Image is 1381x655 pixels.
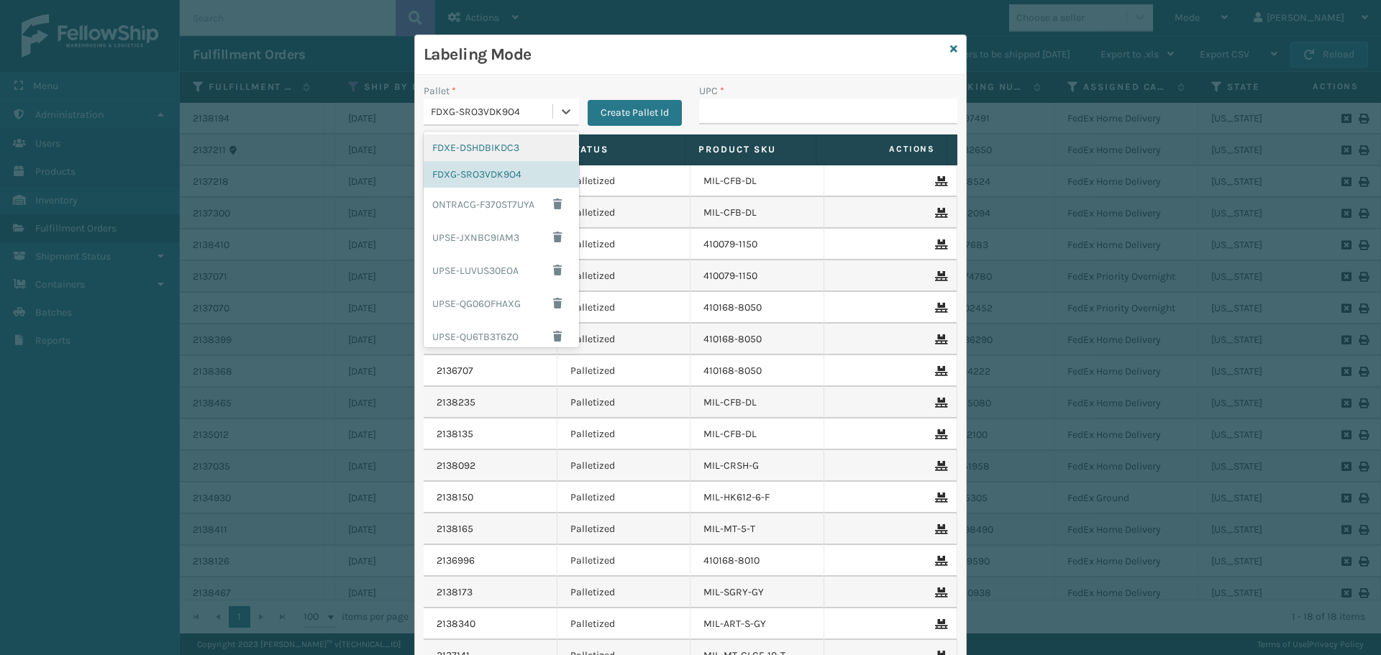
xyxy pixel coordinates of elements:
[690,197,824,229] td: MIL-CFB-DL
[935,461,944,471] i: Remove From Pallet
[690,450,824,482] td: MIL-CRSH-G
[690,355,824,387] td: 410168-8050
[935,619,944,629] i: Remove From Pallet
[935,556,944,566] i: Remove From Pallet
[698,143,803,156] label: Product SKU
[437,490,473,505] a: 2138150
[935,493,944,503] i: Remove From Pallet
[557,165,691,197] td: Palletized
[424,83,456,99] label: Pallet
[935,366,944,376] i: Remove From Pallet
[424,188,579,221] div: ONTRACG-F370ST7UYA
[690,387,824,418] td: MIL-CFB-DL
[424,287,579,320] div: UPSE-QG06OFHAXG
[690,608,824,640] td: MIL-ART-S-GY
[557,324,691,355] td: Palletized
[424,134,579,161] div: FDXE-DSHDBIKDC3
[690,260,824,292] td: 410079-1150
[935,334,944,344] i: Remove From Pallet
[557,608,691,640] td: Palletized
[935,208,944,218] i: Remove From Pallet
[935,303,944,313] i: Remove From Pallet
[557,577,691,608] td: Palletized
[437,554,475,568] a: 2136996
[690,324,824,355] td: 410168-8050
[935,271,944,281] i: Remove From Pallet
[935,239,944,249] i: Remove From Pallet
[690,545,824,577] td: 410168-8010
[690,229,824,260] td: 410079-1150
[557,513,691,545] td: Palletized
[699,83,724,99] label: UPC
[557,229,691,260] td: Palletized
[588,100,682,126] button: Create Pallet Id
[821,137,944,161] span: Actions
[424,254,579,287] div: UPSE-LUVUS30EOA
[437,617,475,631] a: 2138340
[690,165,824,197] td: MIL-CFB-DL
[935,398,944,408] i: Remove From Pallet
[690,513,824,545] td: MIL-MT-5-T
[557,197,691,229] td: Palletized
[568,143,672,156] label: Status
[437,522,473,536] a: 2138165
[935,587,944,597] i: Remove From Pallet
[437,459,475,473] a: 2138092
[557,387,691,418] td: Palletized
[935,176,944,186] i: Remove From Pallet
[935,429,944,439] i: Remove From Pallet
[437,585,473,600] a: 2138173
[431,104,554,119] div: FDXG-SRO3VDK9O4
[557,418,691,450] td: Palletized
[557,482,691,513] td: Palletized
[557,260,691,292] td: Palletized
[437,427,473,441] a: 2138135
[690,418,824,450] td: MIL-CFB-DL
[437,395,475,410] a: 2138235
[424,44,944,65] h3: Labeling Mode
[557,450,691,482] td: Palletized
[557,292,691,324] td: Palletized
[935,524,944,534] i: Remove From Pallet
[424,320,579,353] div: UPSE-QU6TB3T6ZO
[424,161,579,188] div: FDXG-SRO3VDK9O4
[690,482,824,513] td: MIL-HK612-6-F
[690,577,824,608] td: MIL-SGRY-GY
[557,355,691,387] td: Palletized
[424,221,579,254] div: UPSE-JXNBC9IAM3
[690,292,824,324] td: 410168-8050
[437,364,473,378] a: 2136707
[557,545,691,577] td: Palletized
